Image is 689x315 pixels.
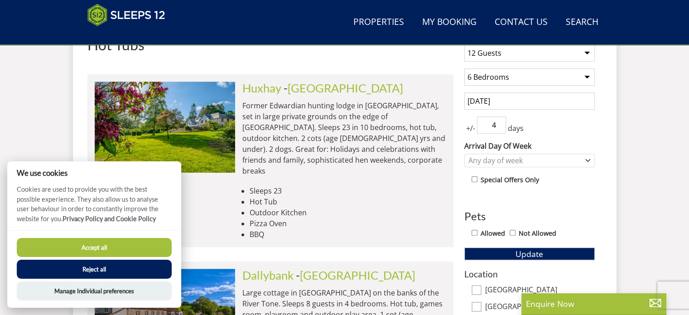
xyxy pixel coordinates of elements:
span: - [296,268,415,282]
span: +/- [464,123,477,134]
button: Update [464,247,595,260]
iframe: Customer reviews powered by Trustpilot [83,32,178,39]
a: Dallybank [242,268,294,282]
a: My Booking [419,12,480,33]
span: days [506,123,525,134]
a: [GEOGRAPHIC_DATA] [300,268,415,282]
img: duxhams-somerset-holiday-accomodation-sleeps-12.original.jpg [95,82,235,172]
label: Not Allowed [519,228,556,238]
span: - [284,81,403,95]
li: BBQ [250,229,446,240]
label: Allowed [481,228,505,238]
li: Outdoor Kitchen [250,207,446,218]
a: [GEOGRAPHIC_DATA] [288,81,403,95]
input: Arrival Date [464,92,595,110]
li: Hot Tub [250,196,446,207]
li: Pizza Oven [250,218,446,229]
h3: Location [464,269,595,279]
button: Accept all [17,238,172,257]
p: Cookies are used to provide you with the best possible experience. They also allow us to analyse ... [7,184,181,230]
button: Manage Individual preferences [17,281,172,300]
div: Any day of week [466,155,583,165]
li: Sleeps 23 [250,185,446,196]
img: Sleeps 12 [87,4,165,26]
p: Enquire Now [526,298,662,310]
a: Properties [350,12,408,33]
div: Combobox [464,154,595,167]
h3: Pets [464,210,595,222]
button: Reject all [17,260,172,279]
label: Arrival Day Of Week [464,141,595,151]
a: Privacy Policy and Cookie Policy [63,215,156,223]
label: Special Offers Only [481,175,539,185]
h1: Hot Tubs [87,37,453,53]
label: [GEOGRAPHIC_DATA] [485,286,595,296]
a: Huxhay [242,81,281,95]
label: [GEOGRAPHIC_DATA] [485,302,595,312]
p: Former Edwardian hunting lodge in [GEOGRAPHIC_DATA], set in large private grounds on the edge of ... [242,100,446,176]
h2: We use cookies [7,169,181,177]
span: Update [516,248,543,259]
a: Contact Us [491,12,551,33]
a: Search [562,12,602,33]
